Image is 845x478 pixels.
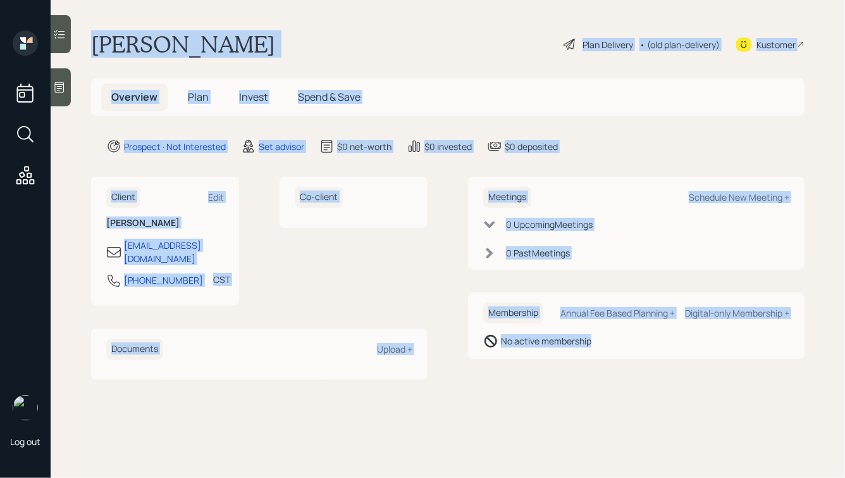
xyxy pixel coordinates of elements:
[337,140,392,153] div: $0 net-worth
[106,339,163,360] h6: Documents
[124,239,224,265] div: [EMAIL_ADDRESS][DOMAIN_NAME]
[124,274,203,287] div: [PHONE_NUMBER]
[298,90,361,104] span: Spend & Save
[639,38,720,51] div: • (old plan-delivery)
[111,90,157,104] span: Overview
[91,30,275,58] h1: [PERSON_NAME]
[689,191,789,203] div: Schedule New Meeting +
[239,90,268,104] span: Invest
[424,140,472,153] div: $0 invested
[501,334,591,348] div: No active membership
[10,436,40,448] div: Log out
[506,246,570,260] div: 0 Past Meeting s
[124,140,226,153] div: Prospect · Not Interested
[188,90,209,104] span: Plan
[377,343,412,355] div: Upload +
[106,187,140,208] h6: Client
[505,140,558,153] div: $0 deposited
[560,307,675,319] div: Annual Fee Based Planning +
[213,273,230,286] div: CST
[106,218,224,229] h6: [PERSON_NAME]
[756,38,796,51] div: Kustomer
[208,191,224,203] div: Edit
[13,395,38,420] img: hunter_neumayer.jpg
[506,218,593,231] div: 0 Upcoming Meeting s
[583,38,633,51] div: Plan Delivery
[685,307,789,319] div: Digital-only Membership +
[483,187,531,208] h6: Meetings
[483,303,543,324] h6: Membership
[259,140,304,153] div: Set advisor
[295,187,343,208] h6: Co-client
